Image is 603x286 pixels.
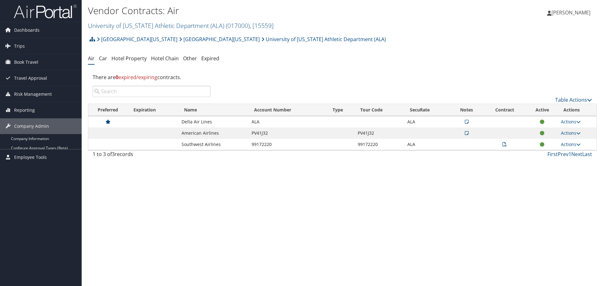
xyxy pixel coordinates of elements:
td: 99172220 [355,139,404,150]
span: Company Admin [14,118,49,134]
th: Contract: activate to sort column ascending [483,104,527,116]
a: Last [582,151,592,158]
a: Actions [561,130,581,136]
th: Actions [558,104,596,116]
span: Risk Management [14,86,52,102]
td: PV41J32 [248,127,327,139]
td: ALA [248,116,327,127]
a: Other [183,55,197,62]
th: Expiration: activate to sort column ascending [128,104,178,116]
td: Delta Air Lines [178,116,248,127]
th: Name: activate to sort column ascending [178,104,248,116]
div: There are contracts. [88,69,597,86]
th: Preferred: activate to sort column ascending [88,104,128,116]
a: 1 [568,151,571,158]
th: Notes: activate to sort column ascending [450,104,483,116]
td: PV41J32 [355,127,404,139]
a: Hotel Chain [151,55,179,62]
span: Book Travel [14,54,38,70]
th: Tour Code: activate to sort column ascending [355,104,404,116]
a: Expired [201,55,219,62]
td: Southwest Airlines [178,139,248,150]
div: 1 to 3 of records [93,150,210,161]
span: Employee Tools [14,149,47,165]
span: [PERSON_NAME] [551,9,590,16]
td: ALA [404,116,450,127]
img: airportal-logo.png [14,4,77,19]
th: Type: activate to sort column ascending [327,104,354,116]
span: 3 [112,151,115,158]
span: Dashboards [14,22,40,38]
span: expired/expiring [116,74,157,81]
a: Actions [561,119,581,125]
a: University of [US_STATE] Athletic Department (ALA) [261,33,386,46]
span: Reporting [14,102,35,118]
td: 99172220 [248,139,327,150]
th: SecuRate: activate to sort column ascending [404,104,450,116]
th: Active: activate to sort column ascending [527,104,557,116]
span: ( 017000 ) [226,21,250,30]
span: Travel Approval [14,70,47,86]
td: American Airlines [178,127,248,139]
a: [PERSON_NAME] [547,3,597,22]
a: Car [99,55,107,62]
a: Air [88,55,95,62]
th: Account Number: activate to sort column ascending [248,104,327,116]
a: Actions [561,141,581,147]
h1: Vendor Contracts: Air [88,4,427,17]
a: First [547,151,558,158]
input: Search [93,86,210,97]
span: Trips [14,38,25,54]
strong: 0 [116,74,118,81]
a: [GEOGRAPHIC_DATA][US_STATE] [97,33,177,46]
a: Table Actions [555,96,592,103]
a: [GEOGRAPHIC_DATA][US_STATE] [179,33,260,46]
a: University of [US_STATE] Athletic Department (ALA) [88,21,274,30]
a: Hotel Property [111,55,147,62]
a: Prev [558,151,568,158]
span: , [ 15559 ] [250,21,274,30]
a: Next [571,151,582,158]
td: ALA [404,139,450,150]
